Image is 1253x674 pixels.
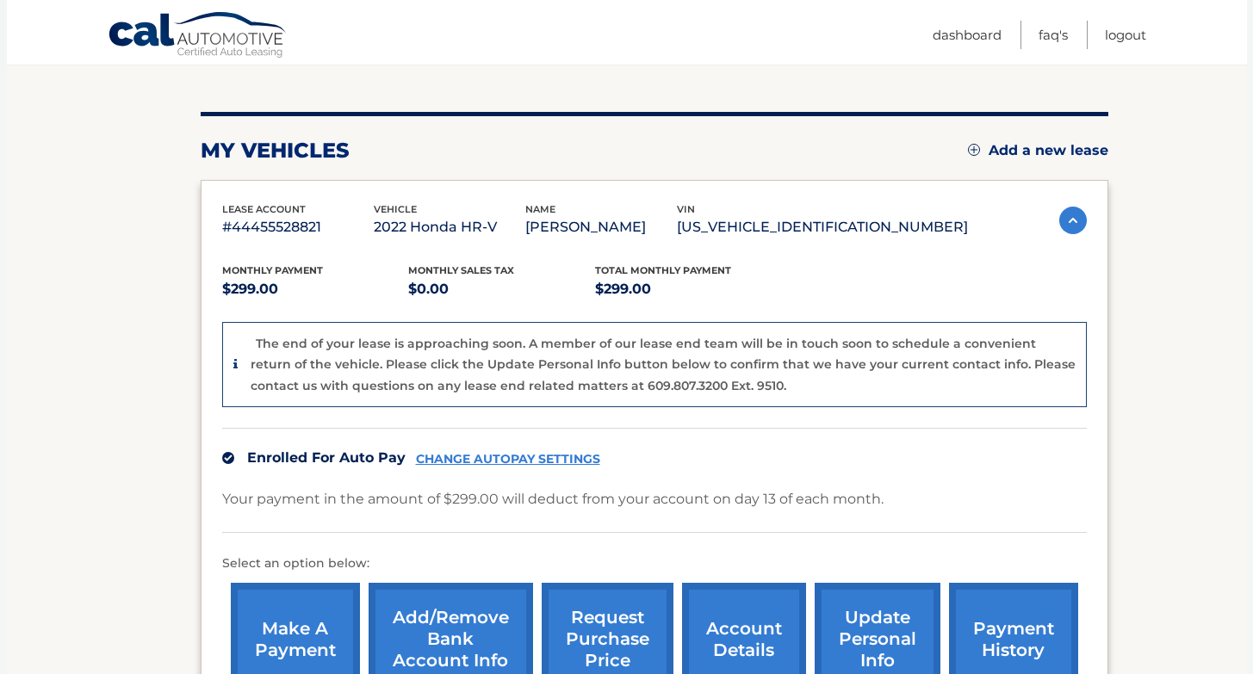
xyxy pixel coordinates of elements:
p: 2022 Honda HR-V [374,215,525,239]
span: vehicle [374,203,417,215]
p: #44455528821 [222,215,374,239]
a: Cal Automotive [108,11,288,61]
p: $299.00 [222,277,409,301]
h2: my vehicles [201,138,350,164]
span: Monthly Payment [222,264,323,276]
a: Dashboard [933,21,1002,49]
a: Add a new lease [968,142,1108,159]
a: FAQ's [1039,21,1068,49]
img: accordion-active.svg [1059,207,1087,234]
p: $0.00 [408,277,595,301]
p: $299.00 [595,277,782,301]
img: check.svg [222,452,234,464]
p: [PERSON_NAME] [525,215,677,239]
span: vin [677,203,695,215]
span: Enrolled For Auto Pay [247,449,406,466]
p: The end of your lease is approaching soon. A member of our lease end team will be in touch soon t... [251,336,1076,393]
span: lease account [222,203,306,215]
span: Monthly sales Tax [408,264,514,276]
span: name [525,203,555,215]
a: CHANGE AUTOPAY SETTINGS [416,452,600,467]
p: [US_VEHICLE_IDENTIFICATION_NUMBER] [677,215,968,239]
p: Your payment in the amount of $299.00 will deduct from your account on day 13 of each month. [222,487,884,511]
img: add.svg [968,144,980,156]
a: Logout [1105,21,1146,49]
span: Total Monthly Payment [595,264,731,276]
p: Select an option below: [222,553,1087,574]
